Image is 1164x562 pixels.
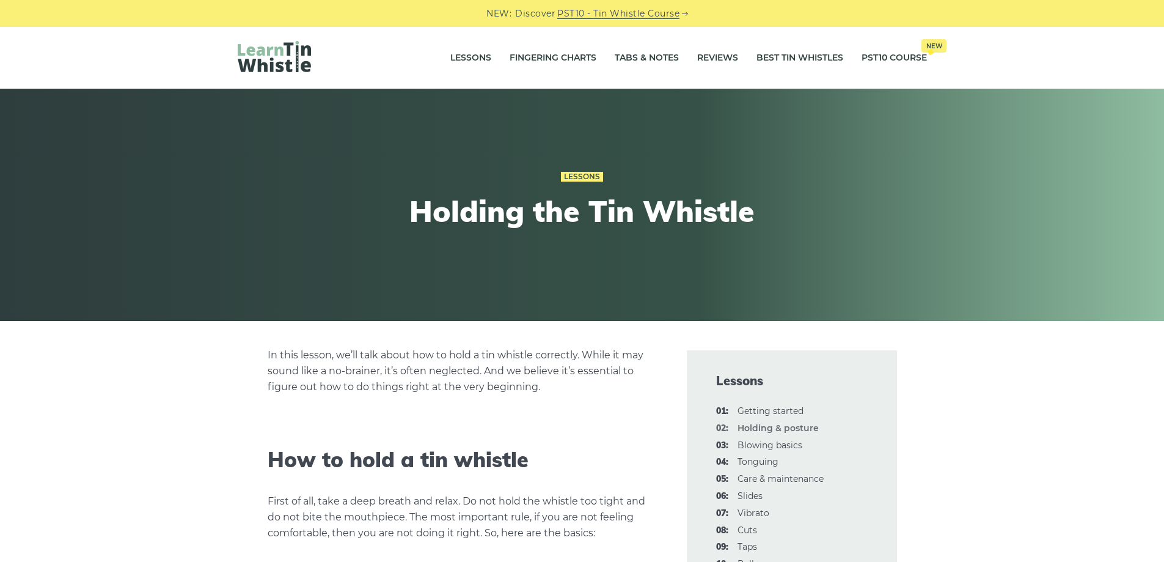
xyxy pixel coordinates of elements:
h2: How to hold a tin whistle [268,448,657,473]
a: Best Tin Whistles [756,43,843,73]
span: 04: [716,455,728,470]
a: Tabs & Notes [615,43,679,73]
img: LearnTinWhistle.com [238,41,311,72]
h1: Holding the Tin Whistle [357,194,807,229]
a: Reviews [697,43,738,73]
a: 09:Taps [738,541,757,552]
a: 07:Vibrato [738,508,769,519]
a: 04:Tonguing [738,456,778,467]
a: Lessons [450,43,491,73]
a: PST10 CourseNew [862,43,927,73]
span: 05: [716,472,728,487]
span: 02: [716,421,728,436]
span: 09: [716,540,728,555]
p: In this lesson, we’ll talk about how to hold a tin whistle correctly. While it may sound like a n... [268,347,657,395]
span: 03: [716,438,728,453]
a: 03:Blowing basics [738,440,802,451]
a: 05:Care & maintenance [738,473,824,484]
p: First of all, take a deep breath and relax. Do not hold the whistle too tight and do not bite the... [268,494,657,541]
a: Fingering Charts [510,43,596,73]
span: 07: [716,506,728,521]
span: 06: [716,489,728,504]
span: New [921,39,946,53]
span: 08: [716,523,728,538]
span: 01: [716,404,728,419]
a: Lessons [561,172,603,182]
span: Lessons [716,372,868,390]
a: 01:Getting started [738,405,803,416]
strong: Holding & posture [738,423,819,434]
a: 08:Cuts [738,525,757,536]
a: 06:Slides [738,490,763,501]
